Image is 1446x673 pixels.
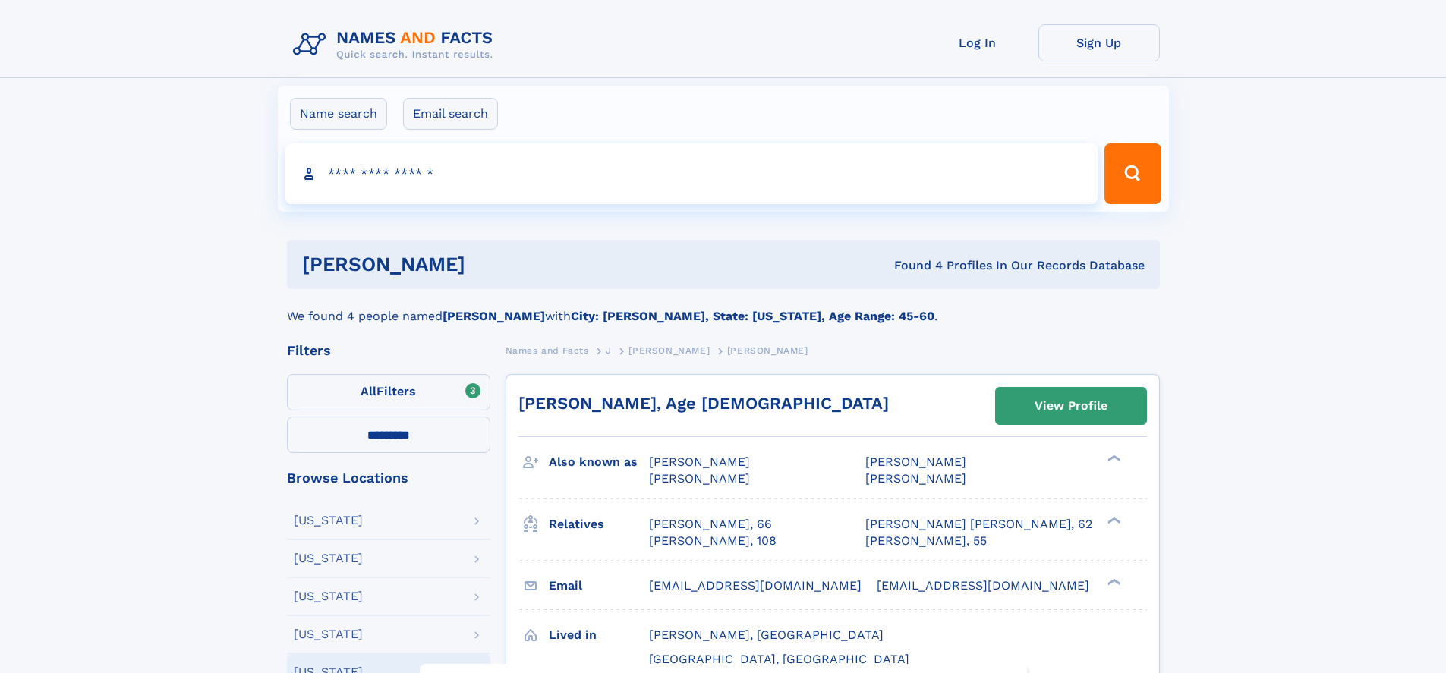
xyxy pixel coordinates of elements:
[679,257,1145,274] div: Found 4 Profiles In Our Records Database
[649,454,750,469] span: [PERSON_NAME]
[287,344,490,357] div: Filters
[865,533,987,549] a: [PERSON_NAME], 55
[506,341,589,360] a: Names and Facts
[518,394,889,413] a: [PERSON_NAME], Age [DEMOGRAPHIC_DATA]
[649,627,884,642] span: [PERSON_NAME], [GEOGRAPHIC_DATA]
[865,516,1092,533] a: [PERSON_NAME] [PERSON_NAME], 62
[649,516,772,533] a: [PERSON_NAME], 66
[628,345,710,356] span: [PERSON_NAME]
[403,98,498,130] label: Email search
[287,374,490,410] label: Filters
[628,341,710,360] a: [PERSON_NAME]
[549,622,649,648] h3: Lived in
[606,345,612,356] span: J
[549,573,649,599] h3: Email
[649,652,909,666] span: [GEOGRAPHIC_DATA], [GEOGRAPHIC_DATA]
[287,24,506,65] img: Logo Names and Facts
[287,471,490,485] div: Browse Locations
[285,143,1098,204] input: search input
[571,309,934,323] b: City: [PERSON_NAME], State: [US_STATE], Age Range: 45-60
[865,471,966,486] span: [PERSON_NAME]
[1035,388,1107,423] div: View Profile
[1104,143,1161,204] button: Search Button
[294,628,363,640] div: [US_STATE]
[294,552,363,565] div: [US_STATE]
[294,514,363,527] div: [US_STATE]
[917,24,1038,61] a: Log In
[606,341,612,360] a: J
[877,578,1089,593] span: [EMAIL_ADDRESS][DOMAIN_NAME]
[549,511,649,537] h3: Relatives
[649,471,750,486] span: [PERSON_NAME]
[361,384,376,398] span: All
[290,98,387,130] label: Name search
[1104,515,1122,525] div: ❯
[1038,24,1160,61] a: Sign Up
[1104,454,1122,464] div: ❯
[865,454,966,469] span: [PERSON_NAME]
[727,345,808,356] span: [PERSON_NAME]
[302,255,680,274] h1: [PERSON_NAME]
[1104,577,1122,587] div: ❯
[294,590,363,602] div: [US_STATE]
[649,578,862,593] span: [EMAIL_ADDRESS][DOMAIN_NAME]
[443,309,545,323] b: [PERSON_NAME]
[996,388,1146,424] a: View Profile
[287,289,1160,325] div: We found 4 people named with .
[649,533,777,549] a: [PERSON_NAME], 108
[549,449,649,475] h3: Also known as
